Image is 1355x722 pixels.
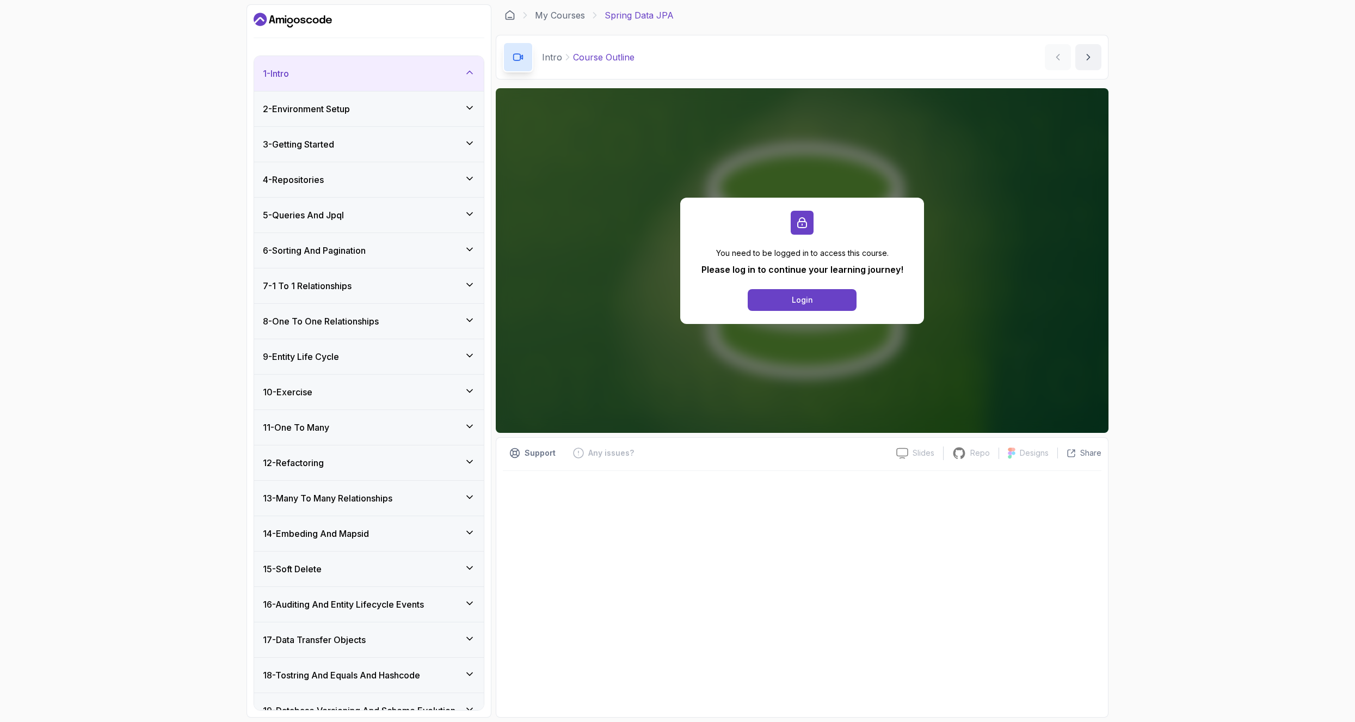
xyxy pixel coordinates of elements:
h3: 11 - One To Many [263,421,329,434]
p: Support [525,448,556,458]
h3: 10 - Exercise [263,386,312,399]
a: Dashboard [254,11,332,29]
button: 5-Queries And Jpql [254,198,484,232]
h3: 15 - Soft Delete [263,562,322,576]
h3: 17 - Data Transfer Objects [263,633,366,646]
p: Repo [970,448,990,458]
h3: 4 - Repositories [263,173,324,186]
button: 12-Refactoring [254,445,484,480]
button: 3-Getting Started [254,127,484,162]
h3: 8 - One To One Relationships [263,315,379,328]
h3: 3 - Getting Started [263,138,334,151]
h3: 1 - Intro [263,67,289,80]
p: Slides [913,448,934,458]
p: Spring Data JPA [605,9,674,22]
button: 1-Intro [254,56,484,91]
h3: 18 - Tostring And Equals And Hashcode [263,669,420,682]
h3: 14 - Embeding And Mapsid [263,527,369,540]
p: Course Outline [573,51,635,64]
h3: 2 - Environment Setup [263,102,350,115]
p: You need to be logged in to access this course. [701,248,903,259]
h3: 5 - Queries And Jpql [263,209,344,222]
h3: 19 - Database Versioning And Scheme Evolution [263,704,455,717]
button: Share [1057,448,1101,458]
button: Login [748,289,857,311]
div: Login [792,295,813,305]
h3: 7 - 1 To 1 Relationships [263,279,352,292]
button: previous content [1045,44,1071,70]
button: 2-Environment Setup [254,91,484,126]
button: 8-One To One Relationships [254,304,484,339]
button: 16-Auditing And Entity Lifecycle Events [254,587,484,622]
button: 10-Exercise [254,375,484,409]
p: Intro [542,51,562,64]
button: Support button [503,444,562,462]
button: 15-Soft Delete [254,552,484,586]
h3: 9 - Entity Life Cycle [263,350,339,363]
h3: 16 - Auditing And Entity Lifecycle Events [263,598,424,611]
button: next content [1075,44,1101,70]
button: 11-One To Many [254,410,484,445]
h3: 6 - Sorting And Pagination [263,244,366,257]
button: 14-Embeding And Mapsid [254,516,484,551]
button: 18-Tostring And Equals And Hashcode [254,658,484,693]
h3: 13 - Many To Many Relationships [263,492,392,505]
p: Please log in to continue your learning journey! [701,263,903,276]
button: 9-Entity Life Cycle [254,339,484,374]
p: Any issues? [588,448,634,458]
a: Dashboard [504,10,515,21]
p: Share [1080,448,1101,458]
a: My Courses [535,9,585,22]
button: 7-1 To 1 Relationships [254,268,484,303]
p: Designs [1020,448,1049,458]
button: 13-Many To Many Relationships [254,481,484,516]
button: 4-Repositories [254,162,484,197]
button: 17-Data Transfer Objects [254,622,484,657]
iframe: chat widget [1288,654,1355,706]
h3: 12 - Refactoring [263,456,324,469]
button: 6-Sorting And Pagination [254,233,484,268]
